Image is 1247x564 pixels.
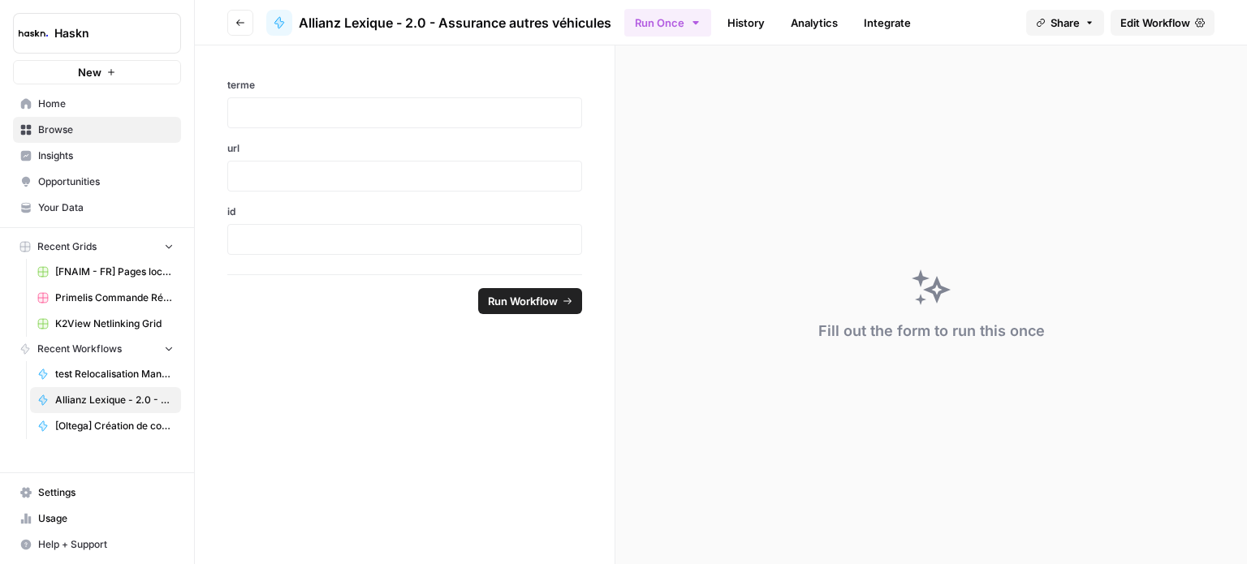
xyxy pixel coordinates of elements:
[55,367,174,381] span: test Relocalisation Manutan
[1026,10,1104,36] button: Share
[78,64,101,80] span: New
[299,13,611,32] span: Allianz Lexique - 2.0 - Assurance autres véhicules
[30,311,181,337] a: K2View Netlinking Grid
[38,149,174,163] span: Insights
[38,200,174,215] span: Your Data
[13,13,181,54] button: Workspace: Haskn
[227,78,582,93] label: terme
[227,205,582,219] label: id
[1120,15,1190,31] span: Edit Workflow
[624,9,711,37] button: Run Once
[19,19,48,48] img: Haskn Logo
[13,91,181,117] a: Home
[13,337,181,361] button: Recent Workflows
[227,141,582,156] label: url
[55,291,174,305] span: Primelis Commande Rédaction Netlinking (2).csv
[38,537,174,552] span: Help + Support
[13,195,181,221] a: Your Data
[13,169,181,195] a: Opportunities
[30,387,181,413] a: Allianz Lexique - 2.0 - Assurance autres véhicules
[266,10,611,36] a: Allianz Lexique - 2.0 - Assurance autres véhicules
[30,361,181,387] a: test Relocalisation Manutan
[13,60,181,84] button: New
[30,413,181,439] a: [Oltega] Création de contenus
[38,511,174,526] span: Usage
[478,288,582,314] button: Run Workflow
[13,117,181,143] a: Browse
[38,174,174,189] span: Opportunities
[37,342,122,356] span: Recent Workflows
[13,506,181,532] a: Usage
[30,259,181,285] a: [FNAIM - FR] Pages location appartement + ville - 150-300 mots Grid
[55,265,174,279] span: [FNAIM - FR] Pages location appartement + ville - 150-300 mots Grid
[38,123,174,137] span: Browse
[718,10,775,36] a: History
[1111,10,1215,36] a: Edit Workflow
[13,532,181,558] button: Help + Support
[55,393,174,407] span: Allianz Lexique - 2.0 - Assurance autres véhicules
[781,10,848,36] a: Analytics
[488,293,558,309] span: Run Workflow
[38,97,174,111] span: Home
[30,285,181,311] a: Primelis Commande Rédaction Netlinking (2).csv
[38,485,174,500] span: Settings
[854,10,921,36] a: Integrate
[13,143,181,169] a: Insights
[54,25,153,41] span: Haskn
[13,480,181,506] a: Settings
[37,239,97,254] span: Recent Grids
[818,320,1045,342] div: Fill out the form to run this once
[55,419,174,433] span: [Oltega] Création de contenus
[13,235,181,259] button: Recent Grids
[55,316,174,331] span: K2View Netlinking Grid
[1051,15,1080,31] span: Share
